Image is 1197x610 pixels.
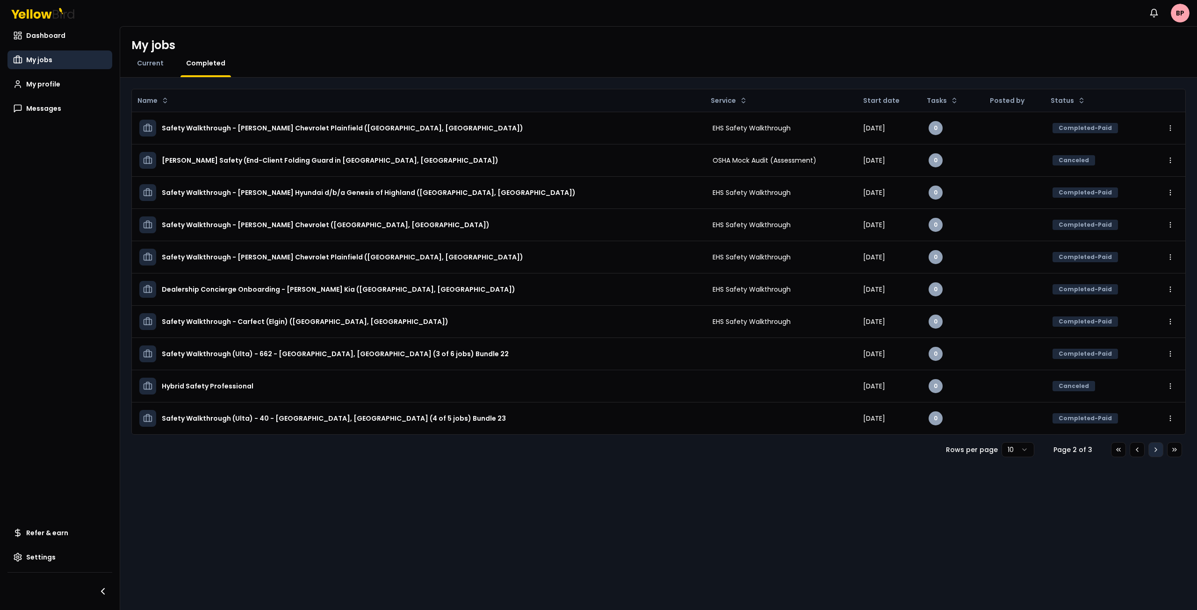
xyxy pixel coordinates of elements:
span: EHS Safety Walkthrough [713,317,791,326]
span: Completed [186,58,225,68]
div: 0 [929,218,943,232]
th: Start date [856,89,921,112]
h3: Safety Walkthrough - [PERSON_NAME] Chevrolet Plainfield ([GEOGRAPHIC_DATA], [GEOGRAPHIC_DATA]) [162,120,523,136]
span: Refer & earn [26,528,68,538]
div: 0 [929,121,943,135]
span: [DATE] [863,220,885,230]
a: Messages [7,99,112,118]
h3: Safety Walkthrough - [PERSON_NAME] Chevrolet ([GEOGRAPHIC_DATA], [GEOGRAPHIC_DATA]) [162,216,490,233]
span: My jobs [26,55,52,65]
div: 0 [929,315,943,329]
a: Current [131,58,169,68]
div: Canceled [1053,381,1095,391]
span: EHS Safety Walkthrough [713,123,791,133]
span: [DATE] [863,285,885,294]
a: My profile [7,75,112,93]
span: EHS Safety Walkthrough [713,285,791,294]
div: 0 [929,379,943,393]
h3: Safety Walkthrough (Ulta) - 662 - [GEOGRAPHIC_DATA], [GEOGRAPHIC_DATA] (3 of 6 jobs) Bundle 22 [162,345,509,362]
span: [DATE] [863,381,885,391]
h3: Hybrid Safety Professional [162,378,253,395]
span: [DATE] [863,123,885,133]
span: BP [1171,4,1190,22]
h1: My jobs [131,38,175,53]
h3: [PERSON_NAME] Safety (End-Client Folding Guard in [GEOGRAPHIC_DATA], [GEOGRAPHIC_DATA]) [162,152,498,169]
span: Messages [26,104,61,113]
div: Completed-Paid [1053,220,1118,230]
span: EHS Safety Walkthrough [713,188,791,197]
span: EHS Safety Walkthrough [713,220,791,230]
div: Completed-Paid [1053,284,1118,294]
th: Posted by [982,89,1046,112]
a: My jobs [7,50,112,69]
h3: Dealership Concierge Onboarding - [PERSON_NAME] Kia ([GEOGRAPHIC_DATA], [GEOGRAPHIC_DATA]) [162,281,515,298]
span: Service [711,96,736,105]
span: [DATE] [863,252,885,262]
span: [DATE] [863,349,885,359]
a: Refer & earn [7,524,112,542]
p: Rows per page [946,445,998,454]
div: Completed-Paid [1053,252,1118,262]
button: Status [1047,93,1089,108]
div: 0 [929,411,943,425]
span: Tasks [927,96,947,105]
div: 0 [929,186,943,200]
div: Canceled [1053,155,1095,165]
div: Page 2 of 3 [1049,445,1096,454]
div: Completed-Paid [1053,316,1118,327]
button: Tasks [923,93,962,108]
span: EHS Safety Walkthrough [713,252,791,262]
h3: Safety Walkthrough - [PERSON_NAME] Hyundai d/b/a Genesis of Highland ([GEOGRAPHIC_DATA], [GEOGRAP... [162,184,576,201]
div: 0 [929,153,943,167]
a: Completed [180,58,231,68]
span: Settings [26,553,56,562]
div: 0 [929,347,943,361]
span: Status [1051,96,1074,105]
h3: Safety Walkthrough - [PERSON_NAME] Chevrolet Plainfield ([GEOGRAPHIC_DATA], [GEOGRAPHIC_DATA]) [162,249,523,266]
h3: Safety Walkthrough - Carfect (Elgin) ([GEOGRAPHIC_DATA], [GEOGRAPHIC_DATA]) [162,313,448,330]
div: Completed-Paid [1053,413,1118,423]
span: Name [137,96,158,105]
div: Completed-Paid [1053,349,1118,359]
button: Name [134,93,173,108]
span: Dashboard [26,31,65,40]
h3: Safety Walkthrough (Ulta) - 40 - [GEOGRAPHIC_DATA], [GEOGRAPHIC_DATA] (4 of 5 jobs) Bundle 23 [162,410,506,427]
div: Completed-Paid [1053,187,1118,198]
span: My profile [26,79,60,89]
div: 0 [929,282,943,296]
div: Completed-Paid [1053,123,1118,133]
button: Service [707,93,751,108]
span: [DATE] [863,414,885,423]
div: 0 [929,250,943,264]
span: Current [137,58,164,68]
span: OSHA Mock Audit (Assessment) [713,156,816,165]
span: [DATE] [863,156,885,165]
a: Settings [7,548,112,567]
span: [DATE] [863,188,885,197]
a: Dashboard [7,26,112,45]
span: [DATE] [863,317,885,326]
